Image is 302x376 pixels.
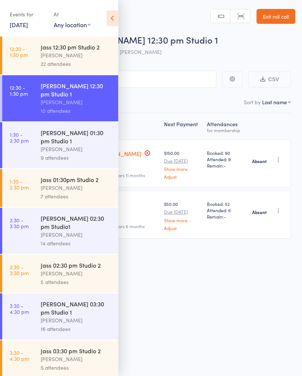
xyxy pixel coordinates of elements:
[10,85,28,96] time: 12:30 - 1:30 pm
[161,117,204,136] div: Next Payment
[207,128,243,133] div: for membership
[41,355,112,363] div: [PERSON_NAME]
[10,20,28,29] a: [DATE]
[41,153,112,162] div: 9 attendees
[164,158,201,163] small: Due [DATE]
[2,36,118,74] a: 12:30 -1:30 pmJass 12:30 pm Studio 2[PERSON_NAME]22 attendees
[207,150,243,156] span: Booked: 90
[207,162,243,169] span: Remain:
[41,82,112,98] div: [PERSON_NAME] 12:30 pm Studio 1
[2,293,118,340] a: 3:30 -4:30 pm[PERSON_NAME] 03:30 pm Studio 1[PERSON_NAME]16 attendees
[224,162,226,169] span: -
[41,278,112,286] div: 5 attendees
[207,156,243,162] span: Attended: 9
[41,175,112,184] div: Jass 01:30pm Studio 2
[41,106,112,115] div: 10 attendees
[164,174,201,179] a: Adjust
[10,217,29,229] time: 2:30 - 3:30 pm
[41,239,112,248] div: 14 attendees
[207,201,243,207] span: Booked: 52
[41,60,112,68] div: 22 attendees
[164,166,201,171] a: Show more
[120,48,161,55] span: [PERSON_NAME]
[41,145,112,153] div: [PERSON_NAME]
[10,178,29,190] time: 1:30 - 2:30 pm
[52,150,141,157] a: [PERSON_NAME] [PERSON_NAME]
[10,131,29,143] time: 1:30 - 2:30 pm
[2,255,118,293] a: 2:30 -3:30 pmJass 02:30 pm Studio 2[PERSON_NAME]5 attendees
[10,303,29,315] time: 3:30 - 4:30 pm
[41,261,112,269] div: Jass 02:30 pm Studio 2
[41,43,112,51] div: Jass 12:30 pm Studio 2
[41,325,112,333] div: 16 attendees
[164,201,201,230] div: $50.00
[262,98,287,106] div: Last name
[2,208,118,254] a: 2:30 -3:30 pm[PERSON_NAME] 02:30 pm Studio1[PERSON_NAME]14 attendees
[224,213,226,220] span: -
[10,350,29,361] time: 3:30 - 4:30 pm
[244,98,261,106] label: Sort by
[41,214,112,230] div: [PERSON_NAME] 02:30 pm Studio1
[2,75,118,121] a: 12:30 -1:30 pm[PERSON_NAME] 12:30 pm Studio 1[PERSON_NAME]10 attendees
[74,34,218,46] span: [PERSON_NAME] 12:30 pm Studio 1
[41,51,112,60] div: [PERSON_NAME]
[248,71,291,87] button: CSV
[204,117,246,136] div: Atten­dances
[41,363,112,372] div: 5 attendees
[54,20,91,29] div: Any location
[164,218,201,223] a: Show more
[41,300,112,316] div: [PERSON_NAME] 03:30 pm Studio 1
[54,8,91,20] div: At
[41,316,112,325] div: [PERSON_NAME]
[41,128,112,145] div: [PERSON_NAME] 01:30 pm Studio 1
[164,150,201,179] div: $150.00
[41,98,112,106] div: [PERSON_NAME]
[41,347,112,355] div: Jass 03:30 pm Studio 2
[2,122,118,168] a: 1:30 -2:30 pm[PERSON_NAME] 01:30 pm Studio 1[PERSON_NAME]9 attendees
[10,46,28,58] time: 12:30 - 1:30 pm
[207,207,243,213] span: Attended: 6
[252,158,267,164] strong: Absent
[41,269,112,278] div: [PERSON_NAME]
[207,213,243,220] span: Remain:
[41,192,112,201] div: 7 attendees
[257,9,295,24] a: Exit roll call
[2,169,118,207] a: 1:30 -2:30 pmJass 01:30pm Studio 2[PERSON_NAME]7 attendees
[41,184,112,192] div: [PERSON_NAME]
[10,264,29,276] time: 2:30 - 3:30 pm
[252,209,267,215] strong: Absent
[41,230,112,239] div: [PERSON_NAME]
[10,8,46,20] div: Events for
[164,226,201,230] a: Adjust
[164,209,201,214] small: Due [DATE]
